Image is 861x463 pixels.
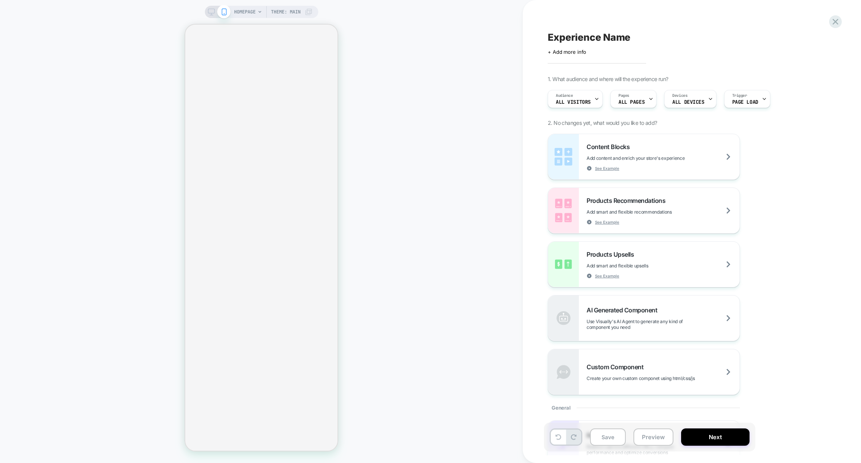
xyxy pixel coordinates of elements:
[618,100,645,105] span: ALL PAGES
[548,395,740,420] div: General
[271,6,301,18] span: Theme: MAIN
[548,49,586,55] span: + Add more info
[234,6,256,18] span: HOMEPAGE
[595,166,619,171] span: See Example
[548,76,668,82] span: 1. What audience and where will the experience run?
[548,32,630,43] span: Experience Name
[587,209,710,215] span: Add smart and flexible recommendations
[587,143,633,151] span: Content Blocks
[681,428,750,446] button: Next
[587,251,638,258] span: Products Upsells
[587,263,686,269] span: Add smart and flexible upsells
[595,273,619,279] span: See Example
[587,197,669,204] span: Products Recommendations
[587,363,647,371] span: Custom Component
[587,319,740,330] span: Use Visually's AI Agent to generate any kind of component you need
[587,155,723,161] span: Add content and enrich your store's experience
[732,100,758,105] span: Page Load
[587,375,733,381] span: Create your own custom componet using html/css/js
[633,428,673,446] button: Preview
[732,93,747,98] span: Trigger
[556,100,591,105] span: All Visitors
[672,93,687,98] span: Devices
[556,93,573,98] span: Audience
[587,306,661,314] span: AI Generated Component
[548,119,657,126] span: 2. No changes yet, what would you like to add?
[672,100,704,105] span: ALL DEVICES
[595,219,619,225] span: See Example
[590,428,626,446] button: Save
[618,93,629,98] span: Pages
